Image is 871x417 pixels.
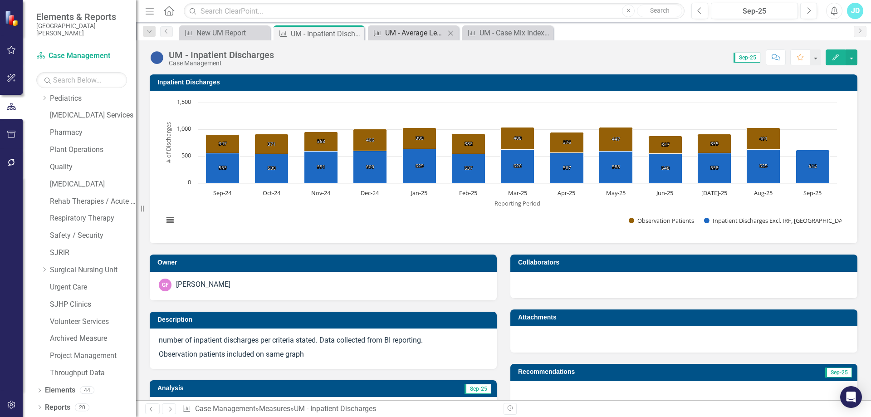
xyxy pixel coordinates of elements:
a: Project Management [50,351,136,361]
small: [GEOGRAPHIC_DATA][PERSON_NAME] [36,22,127,37]
div: GF [159,279,171,291]
text: Jan-25 [410,189,427,197]
div: Open Intercom Messenger [840,386,862,408]
text: Oct-24 [263,189,281,197]
div: UM - Inpatient Discharges [169,50,274,60]
text: 625 [759,162,768,169]
text: [DATE]-25 [701,189,727,197]
text: Sep-24 [213,189,232,197]
button: JD [847,3,863,19]
a: Throughput Data [50,368,136,378]
text: 376 [563,139,571,145]
text: Feb-25 [459,189,477,197]
text: Apr-25 [558,189,575,197]
path: Dec-24, 406. Observation Patients. [353,129,387,151]
text: Dec-24 [361,189,379,197]
a: SJHP Clinics [50,299,136,310]
text: 327 [661,141,670,147]
text: 588 [612,163,620,170]
h3: Analysis [157,385,320,392]
path: Feb-25, 382. Observation Patients. [452,134,485,154]
path: Jan-25, 629. Inpatient Discharges Excl. IRF, NB, Moms, BH. [403,149,436,183]
text: 382 [465,140,473,147]
button: Show Inpatient Discharges Excl. IRF, NB, Moms, BH [704,216,833,225]
button: Search [637,5,682,17]
text: 539 [268,165,276,171]
text: 500 [181,151,191,159]
path: Jan-25, 399. Observation Patients. [403,128,436,149]
g: Inpatient Discharges Excl. IRF, NB, Moms, BH, bar series 2 of 2 with 13 bars. [206,149,830,183]
h3: Owner [157,259,492,266]
path: Jun-25, 327. Observation Patients. [649,136,682,154]
path: Nov-24, 591. Inpatient Discharges Excl. IRF, NB, Moms, BH. [304,152,338,183]
text: 447 [612,136,620,142]
a: Safety / Security [50,231,136,241]
a: Reports [45,402,70,413]
text: 1,000 [177,124,191,132]
text: 399 [416,135,424,141]
path: Sep-24, 553. Inpatient Discharges Excl. IRF, NB, Moms, BH. [206,153,240,183]
div: UM - Inpatient Discharges [291,28,362,39]
text: 558 [710,164,719,171]
path: Feb-25, 537. Inpatient Discharges Excl. IRF, NB, Moms, BH. [452,154,485,183]
path: Mar-25, 626. Inpatient Discharges Excl. IRF, NB, Moms, BH. [501,150,534,183]
input: Search ClearPoint... [184,3,685,19]
span: Sep-25 [465,384,491,394]
text: 553 [219,164,227,171]
path: Jun-25, 548. Inpatient Discharges Excl. IRF, NB, Moms, BH. [649,154,682,183]
div: [PERSON_NAME] [176,280,230,290]
g: Observation Patients, bar series 1 of 2 with 13 bars. [206,103,813,154]
path: Apr-25, 567. Inpatient Discharges Excl. IRF, NB, Moms, BH. [550,153,584,183]
text: 600 [366,163,374,170]
a: Pediatrics [50,93,136,104]
text: 408 [514,135,522,141]
a: [MEDICAL_DATA] [50,179,136,190]
text: # of Discharges [164,123,172,163]
div: 20 [75,403,89,411]
text: 567 [563,164,571,171]
a: Pharmacy [50,128,136,138]
text: Aug-25 [754,189,773,197]
text: Jun-25 [656,189,673,197]
text: 629 [416,162,424,169]
div: » » [182,404,497,414]
text: 0 [188,178,191,186]
div: UM - Case Mix Index (CMI): excl IRF, NB, Moms, BH [480,27,551,39]
path: May-25, 447. Observation Patients. [599,128,633,152]
div: New UM Report [196,27,268,39]
path: Mar-25, 408. Observation Patients. [501,128,534,150]
h3: Description [157,316,492,323]
text: 355 [710,140,719,147]
path: Sep-25, 612. Inpatient Discharges Excl. IRF, NB, Moms, BH. [796,150,830,183]
h3: Inpatient Discharges [157,79,853,86]
path: Aug-25, 401. Observation Patients. [747,128,780,150]
path: Oct-24, 539. Inpatient Discharges Excl. IRF, NB, Moms, BH. [255,154,289,183]
div: UM - Inpatient Discharges [294,404,376,413]
div: Chart. Highcharts interactive chart. [159,98,848,234]
img: No Information [150,50,164,65]
text: 626 [514,162,522,169]
a: Case Management [36,51,127,61]
a: Measures [259,404,290,413]
text: 371 [268,141,276,147]
a: New UM Report [181,27,268,39]
div: Case Management [169,60,274,67]
div: Sep-25 [714,6,795,17]
text: 363 [317,138,325,144]
div: UM - Average Length of Stay (LOS) [385,27,445,39]
path: Aug-25, 625. Inpatient Discharges Excl. IRF, NB, Moms, BH. [747,150,780,183]
span: Sep-25 [734,53,760,63]
a: Volunteer Services [50,317,136,327]
text: 612 [809,163,817,169]
button: View chart menu, Chart [164,214,176,226]
a: SJRIR [50,248,136,258]
a: Archived Measure [50,334,136,344]
text: Nov-24 [311,189,331,197]
a: Surgical Nursing Unit [50,265,136,275]
h3: Collaborators [518,259,853,266]
a: [MEDICAL_DATA] Services [50,110,136,121]
span: Sep-25 [825,368,852,378]
img: ClearPoint Strategy [4,10,21,27]
text: 401 [759,135,768,142]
